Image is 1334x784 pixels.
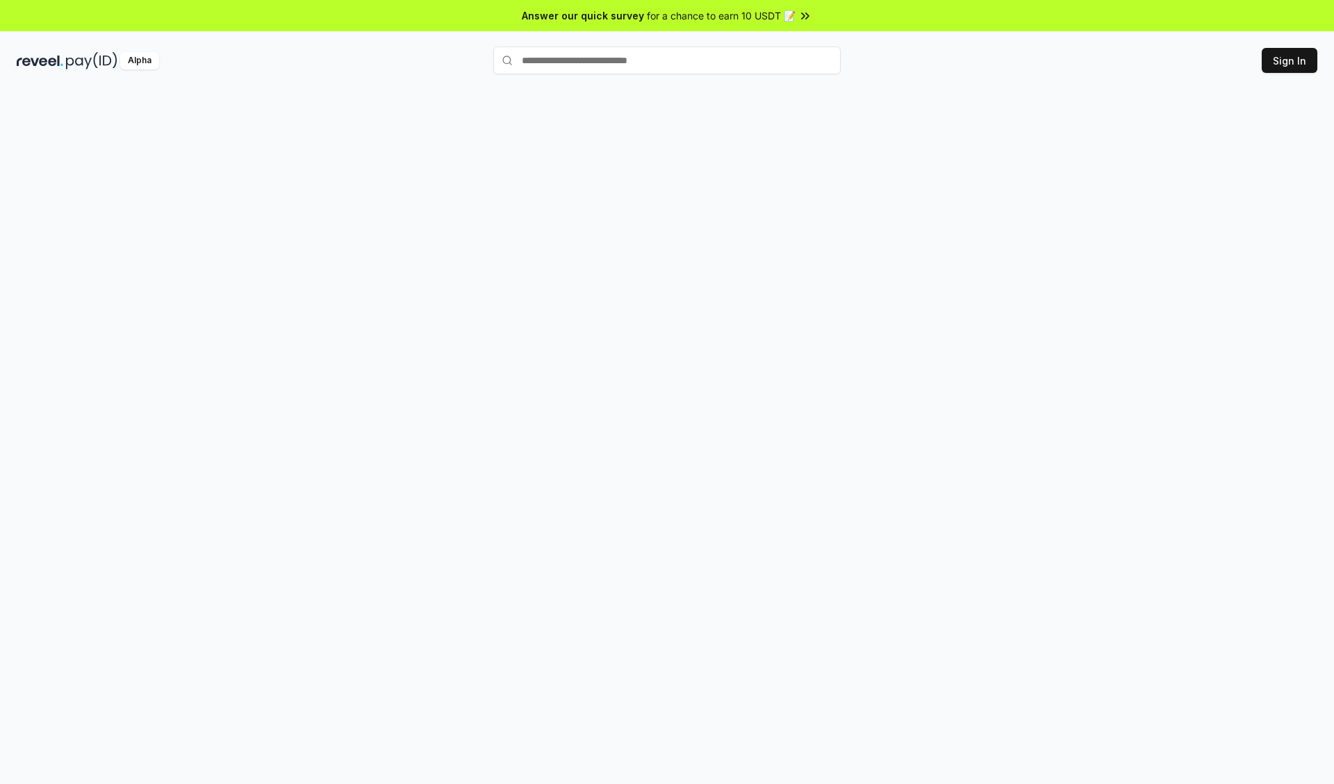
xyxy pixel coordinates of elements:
div: Alpha [120,52,159,69]
span: for a chance to earn 10 USDT 📝 [647,8,796,23]
button: Sign In [1262,48,1317,73]
img: reveel_dark [17,52,63,69]
span: Answer our quick survey [522,8,644,23]
img: pay_id [66,52,117,69]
